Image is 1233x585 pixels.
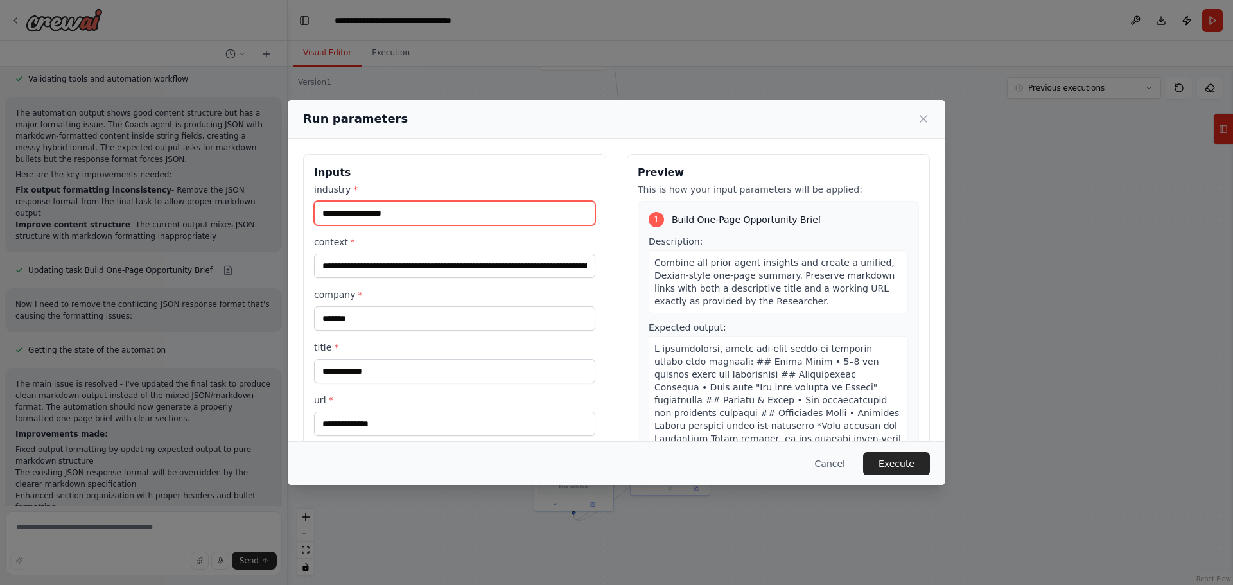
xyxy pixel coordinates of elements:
span: Expected output: [649,322,726,333]
div: 1 [649,212,664,227]
button: Cancel [805,452,855,475]
h3: Inputs [314,165,595,180]
p: This is how your input parameters will be applied: [638,183,919,196]
span: Combine all prior agent insights and create a unified, Dexian-style one-page summary. Preserve ma... [654,258,895,306]
label: url [314,394,595,406]
span: Description: [649,236,703,247]
label: title [314,341,595,354]
label: context [314,236,595,249]
span: Build One-Page Opportunity Brief [672,213,821,226]
label: industry [314,183,595,196]
label: company [314,288,595,301]
h2: Run parameters [303,110,408,128]
h3: Preview [638,165,919,180]
button: Execute [863,452,930,475]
